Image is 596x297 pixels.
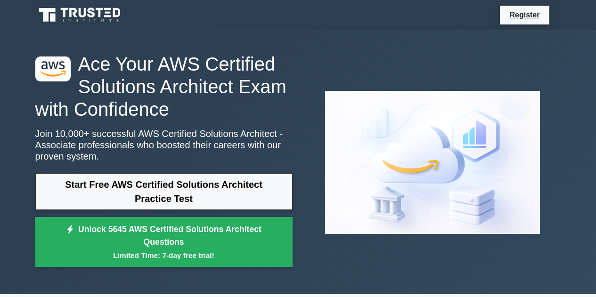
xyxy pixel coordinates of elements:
[318,83,547,241] img: AWS Certified Solutions Architect - Associate Preview
[35,217,293,267] a: Unlock 5645 AWS Certified Solutions Architect QuestionsLimited Time: 7-day free trial!
[35,53,293,120] h1: Ace Your AWS Certified Solutions Architect Exam with Confidence
[504,9,545,21] a: Register
[47,250,281,261] small: Limited Time: 7-day free trial!
[35,173,293,210] a: Start Free AWS Certified Solutions Architect Practice Test
[35,128,293,162] p: Join 10,000+ successful AWS Certified Solutions Architect - Associate professionals who boosted t...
